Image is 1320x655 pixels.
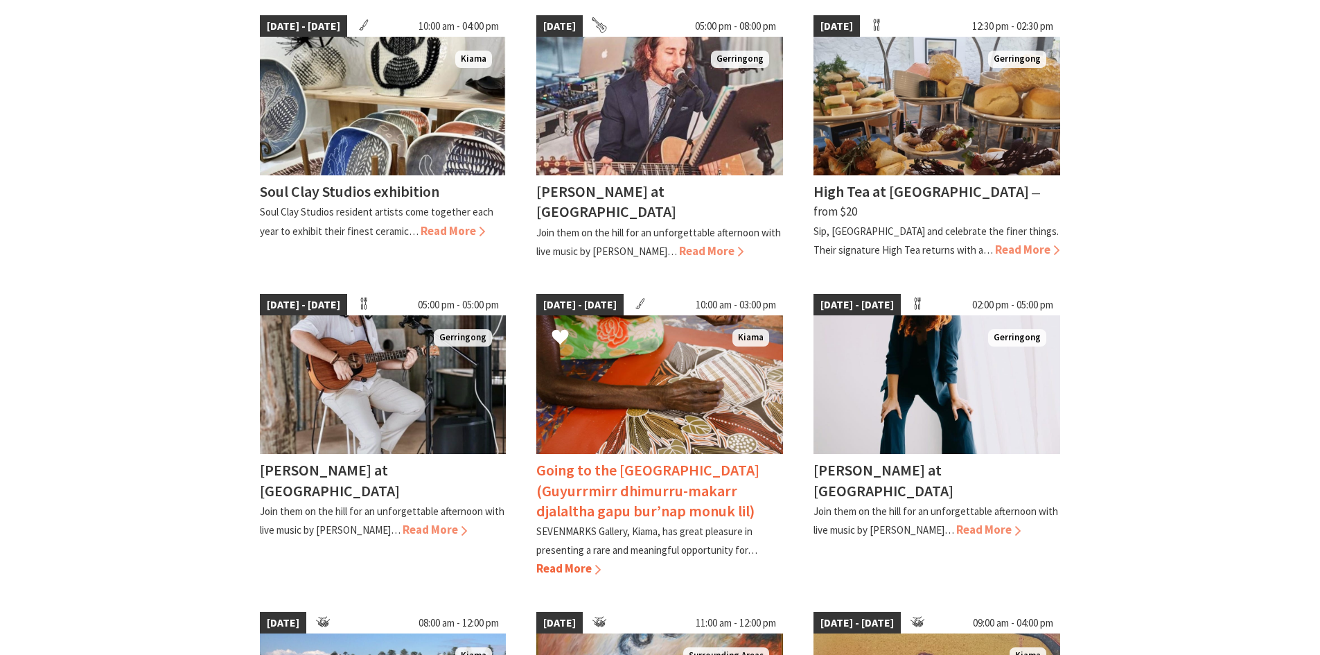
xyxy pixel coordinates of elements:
[260,205,493,237] p: Soul Clay Studios resident artists come together each year to exhibit their finest ceramic…
[536,182,676,221] h4: [PERSON_NAME] at [GEOGRAPHIC_DATA]
[412,612,506,634] span: 08:00 am - 12:00 pm
[260,315,507,454] img: Tayvin Martins
[813,15,1060,261] a: [DATE] 12:30 pm - 02:30 pm High Tea Gerringong High Tea at [GEOGRAPHIC_DATA] ⁠— from $20 Sip, [GE...
[813,182,1029,201] h4: High Tea at [GEOGRAPHIC_DATA]
[536,460,759,520] h4: Going to the [GEOGRAPHIC_DATA] (Guyurrmirr dhimurru-makarr djalaltha gapu bur’nap monuk lil)
[421,223,485,238] span: Read More
[536,37,783,175] img: Anthony Hughes
[260,612,306,634] span: [DATE]
[536,294,783,579] a: [DATE] - [DATE] 10:00 am - 03:00 pm Aboriginal artist Joy Borruwa sitting on the floor painting K...
[260,294,507,579] a: [DATE] - [DATE] 05:00 pm - 05:00 pm Tayvin Martins Gerringong [PERSON_NAME] at [GEOGRAPHIC_DATA] ...
[260,15,347,37] span: [DATE] - [DATE]
[813,37,1060,175] img: High Tea
[536,525,757,557] p: SEVENMARKS Gallery, Kiama, has great pleasure in presenting a rare and meaningful opportunity for…
[965,15,1060,37] span: 12:30 pm - 02:30 pm
[995,242,1059,257] span: Read More
[813,612,901,634] span: [DATE] - [DATE]
[260,294,347,316] span: [DATE] - [DATE]
[455,51,492,68] span: Kiama
[813,15,860,37] span: [DATE]
[988,329,1046,347] span: Gerringong
[688,15,783,37] span: 05:00 pm - 08:00 pm
[988,51,1046,68] span: Gerringong
[679,243,743,259] span: Read More
[434,329,492,347] span: Gerringong
[813,505,1058,536] p: Join them on the hill for an unforgettable afternoon with live music by [PERSON_NAME]…
[260,37,507,175] img: Clay display
[813,294,1060,579] a: [DATE] - [DATE] 02:00 pm - 05:00 pm Kay Proudlove Gerringong [PERSON_NAME] at [GEOGRAPHIC_DATA] J...
[536,15,583,37] span: [DATE]
[536,226,781,258] p: Join them on the hill for an unforgettable afternoon with live music by [PERSON_NAME]…
[260,505,504,536] p: Join them on the hill for an unforgettable afternoon with live music by [PERSON_NAME]…
[965,294,1060,316] span: 02:00 pm - 05:00 pm
[813,315,1060,454] img: Kay Proudlove
[536,294,624,316] span: [DATE] - [DATE]
[411,294,506,316] span: 05:00 pm - 05:00 pm
[689,294,783,316] span: 10:00 am - 03:00 pm
[536,315,783,454] img: Aboriginal artist Joy Borruwa sitting on the floor painting
[536,561,601,576] span: Read More
[536,15,783,261] a: [DATE] 05:00 pm - 08:00 pm Anthony Hughes Gerringong [PERSON_NAME] at [GEOGRAPHIC_DATA] Join them...
[966,612,1060,634] span: 09:00 am - 04:00 pm
[260,15,507,261] a: [DATE] - [DATE] 10:00 am - 04:00 pm Clay display Kiama Soul Clay Studios exhibition Soul Clay Stu...
[403,522,467,537] span: Read More
[538,315,583,362] button: Click to Favourite Going to the Southeast Saltwater (Guyurrmirr dhimurru-makarr djalaltha gapu bu...
[813,225,1059,256] p: Sip, [GEOGRAPHIC_DATA] and celebrate the finer things. Their signature High Tea returns with a…
[711,51,769,68] span: Gerringong
[260,460,400,500] h4: [PERSON_NAME] at [GEOGRAPHIC_DATA]
[689,612,783,634] span: 11:00 am - 12:00 pm
[732,329,769,347] span: Kiama
[536,612,583,634] span: [DATE]
[813,294,901,316] span: [DATE] - [DATE]
[956,522,1021,537] span: Read More
[260,182,439,201] h4: Soul Clay Studios exhibition
[412,15,506,37] span: 10:00 am - 04:00 pm
[813,460,953,500] h4: [PERSON_NAME] at [GEOGRAPHIC_DATA]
